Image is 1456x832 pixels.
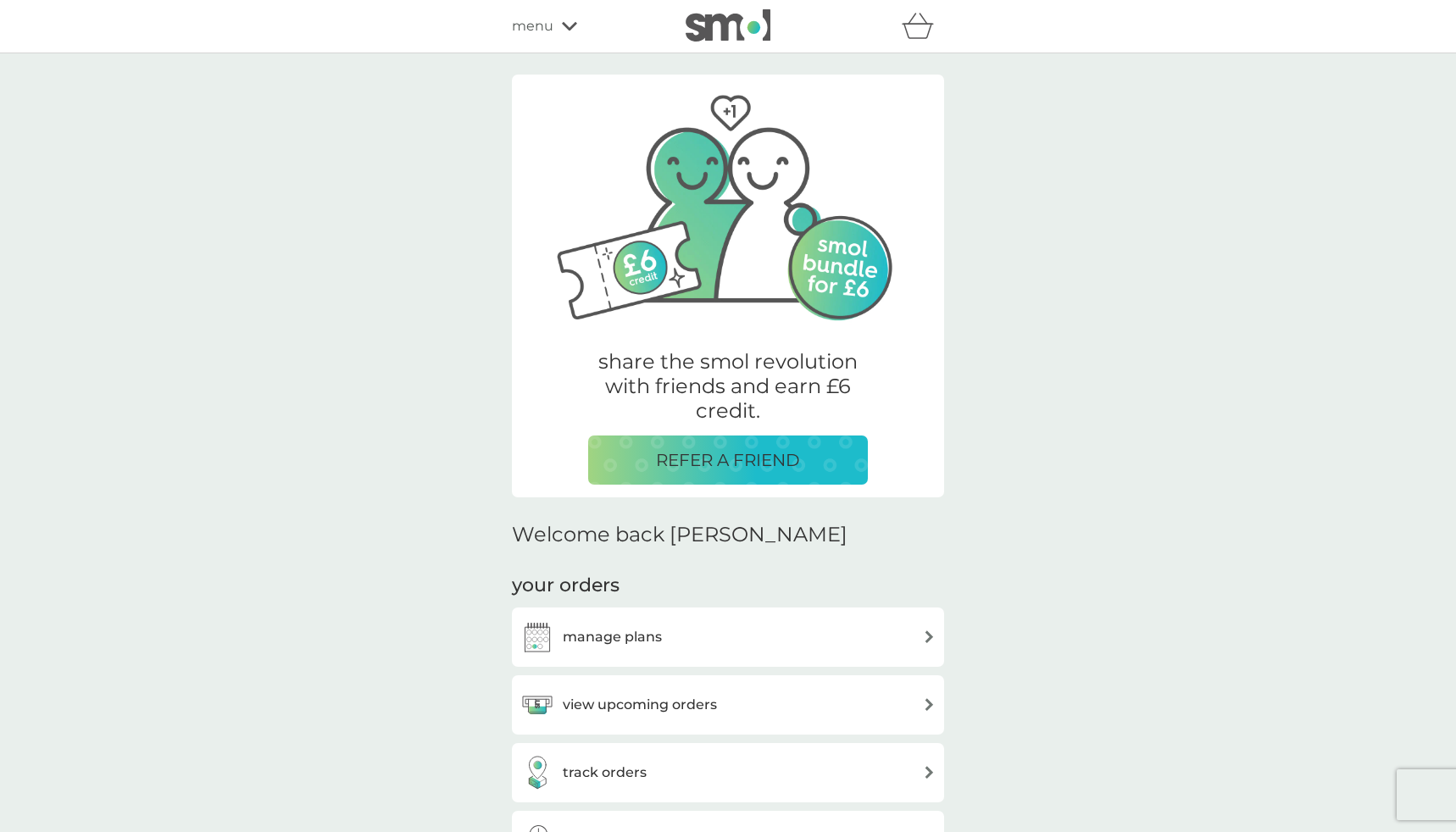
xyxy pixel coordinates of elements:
[512,77,944,497] a: Two friends, one with their arm around the other.share the smol revolution with friends and earn ...
[923,630,936,643] img: arrow right
[656,447,800,474] p: REFER A FRIEND
[588,435,868,485] button: REFER A FRIEND
[512,523,847,547] h2: Welcome back [PERSON_NAME]
[563,626,662,648] h3: manage plans
[512,15,553,37] span: menu
[537,75,919,329] img: Two friends, one with their arm around the other.
[923,698,936,711] img: arrow right
[902,9,944,43] div: basket
[588,350,868,423] p: share the smol revolution with friends and earn £6 credit.
[563,694,717,716] h3: view upcoming orders
[563,762,647,784] h3: track orders
[686,9,770,42] img: smol
[512,573,620,599] h3: your orders
[923,766,936,779] img: arrow right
